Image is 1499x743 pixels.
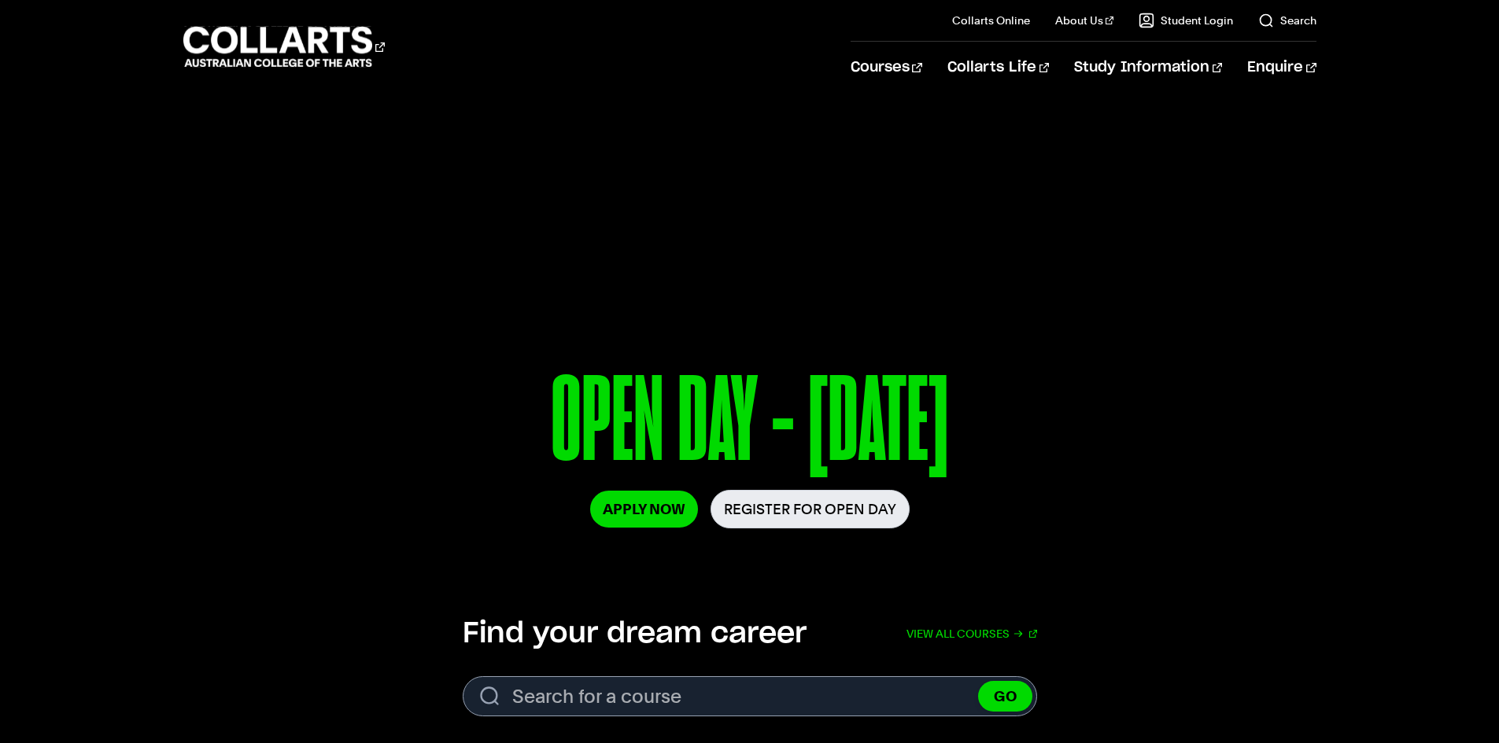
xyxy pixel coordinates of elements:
[463,676,1037,716] form: Search
[1258,13,1316,28] a: Search
[711,490,910,528] a: Register for Open Day
[590,491,698,528] a: Apply Now
[1074,42,1222,94] a: Study Information
[1247,42,1316,94] a: Enquire
[463,616,807,651] h2: Find your dream career
[952,13,1030,28] a: Collarts Online
[1139,13,1233,28] a: Student Login
[947,42,1049,94] a: Collarts Life
[906,616,1037,651] a: View all courses
[851,42,922,94] a: Courses
[978,681,1032,712] button: GO
[1055,13,1113,28] a: About Us
[183,24,385,69] div: Go to homepage
[463,676,1037,716] input: Search for a course
[310,360,1188,490] p: OPEN DAY - [DATE]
